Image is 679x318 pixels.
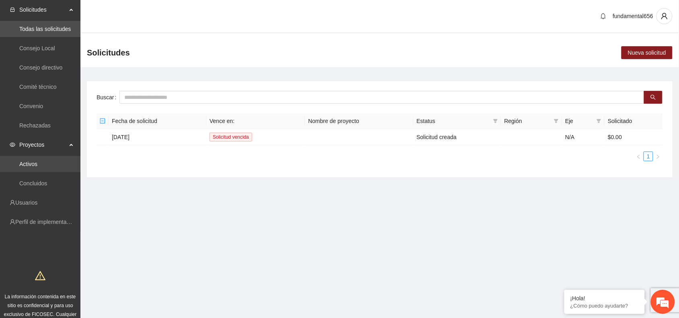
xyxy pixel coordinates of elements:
[493,119,498,123] span: filter
[19,161,37,167] a: Activos
[97,91,119,104] label: Buscar
[504,117,551,125] span: Región
[565,117,593,125] span: Eje
[4,220,153,248] textarea: Escriba su mensaje y pulse “Intro”
[636,154,641,159] span: left
[19,103,43,109] a: Convenio
[644,152,653,161] a: 1
[621,46,673,59] button: Nueva solicitud
[19,84,57,90] a: Comité técnico
[554,119,559,123] span: filter
[100,118,105,124] span: minus-square
[87,46,130,59] span: Solicitudes
[597,13,609,19] span: bell
[19,180,47,187] a: Concluidos
[650,94,656,101] span: search
[597,119,601,123] span: filter
[109,129,206,145] td: [DATE]
[628,48,666,57] span: Nueva solicitud
[644,91,663,104] button: search
[305,113,413,129] th: Nombre de proyecto
[414,129,501,145] td: Solicitud creada
[35,271,45,281] span: warning
[644,152,653,161] li: 1
[656,8,673,24] button: user
[562,129,605,145] td: N/A
[210,133,252,142] span: Solicitud vencida
[19,2,67,18] span: Solicitudes
[552,115,560,127] span: filter
[10,7,15,12] span: inbox
[19,26,71,32] a: Todas las solicitudes
[19,137,67,153] span: Proyectos
[15,219,78,225] a: Perfil de implementadora
[653,152,663,161] button: right
[657,12,672,20] span: user
[492,115,500,127] span: filter
[634,152,644,161] li: Previous Page
[42,41,135,51] div: Chatee con nosotros ahora
[19,64,62,71] a: Consejo directivo
[605,129,663,145] td: $0.00
[417,117,490,125] span: Estatus
[19,45,55,51] a: Consejo Local
[570,303,639,309] p: ¿Cómo puedo ayudarte?
[47,107,111,189] span: Estamos en línea.
[653,152,663,161] li: Next Page
[15,199,37,206] a: Usuarios
[656,154,660,159] span: right
[19,122,51,129] a: Rechazadas
[634,152,644,161] button: left
[595,115,603,127] span: filter
[597,10,610,23] button: bell
[206,113,305,129] th: Vence en:
[570,295,639,302] div: ¡Hola!
[109,113,206,129] th: Fecha de solicitud
[10,142,15,148] span: eye
[605,113,663,129] th: Solicitado
[613,13,653,19] span: fundamental656
[132,4,151,23] div: Minimizar ventana de chat en vivo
